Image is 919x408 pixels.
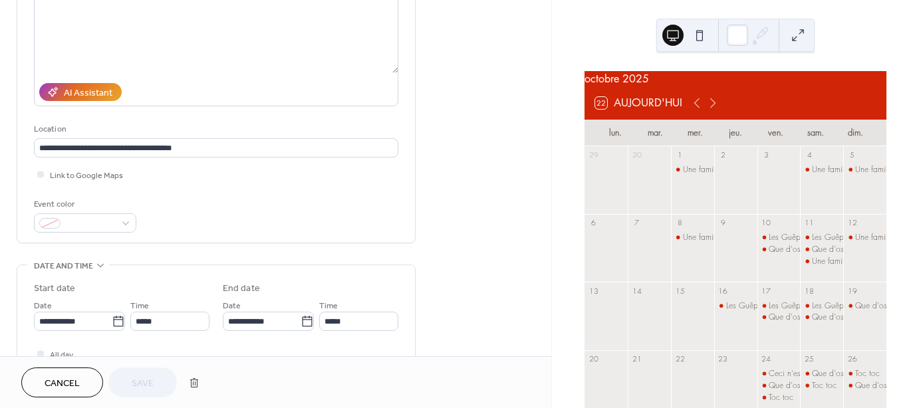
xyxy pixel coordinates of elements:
[761,354,771,364] div: 24
[726,300,765,312] div: Les Guêpes
[675,286,685,296] div: 15
[757,300,801,312] div: Les Guêpes
[34,197,134,211] div: Event color
[635,120,675,146] div: mar.
[769,300,808,312] div: Les Guêpes
[843,300,886,312] div: Que d'os Que d'os
[843,232,886,243] div: Une famille décomposée
[34,122,396,136] div: Location
[769,312,835,323] div: Que d'os Que d'os
[589,286,598,296] div: 13
[50,169,123,183] span: Link to Google Maps
[812,244,878,255] div: Que d'os Que d'os
[804,150,814,160] div: 4
[769,380,835,391] div: Que d'os Que d'os
[843,380,886,391] div: Que d'os Que d'os
[34,282,75,296] div: Start date
[757,232,801,243] div: Les Guêpes
[632,218,642,228] div: 7
[39,83,122,101] button: AI Assistant
[319,299,338,313] span: Time
[21,367,103,397] button: Cancel
[757,380,801,391] div: Que d'os Que d'os
[761,218,771,228] div: 10
[589,150,598,160] div: 29
[591,94,687,112] button: 22Aujourd'hui
[812,256,896,267] div: Une famille décomposée
[800,300,843,312] div: Les Guêpes
[757,368,801,379] div: Ceci n'est pas un hold-up !
[589,218,598,228] div: 6
[675,218,685,228] div: 8
[800,380,843,391] div: Toc toc
[769,232,808,243] div: Les Guêpes
[718,218,728,228] div: 9
[671,164,714,175] div: Une famille décomposée
[757,312,801,323] div: Que d'os Que d'os
[632,286,642,296] div: 14
[718,286,728,296] div: 16
[843,368,886,379] div: Toc toc
[804,218,814,228] div: 11
[847,150,857,160] div: 5
[800,312,843,323] div: Que d'os Que d'os
[804,354,814,364] div: 25
[812,232,851,243] div: Les Guêpes
[632,150,642,160] div: 30
[800,232,843,243] div: Les Guêpes
[595,120,635,146] div: lun.
[800,256,843,267] div: Une famille décomposée
[812,312,878,323] div: Que d'os Que d'os
[683,232,767,243] div: Une famille décomposée
[769,392,793,403] div: Toc toc
[675,354,685,364] div: 22
[795,120,835,146] div: sam.
[757,244,801,255] div: Que d'os Que d'os
[34,299,52,313] span: Date
[632,354,642,364] div: 21
[812,380,837,391] div: Toc toc
[223,299,241,313] span: Date
[769,368,861,379] div: Ceci n'est pas un hold-up !
[683,164,767,175] div: Une famille décomposée
[671,232,714,243] div: Une famille décomposée
[804,286,814,296] div: 18
[847,286,857,296] div: 19
[716,120,755,146] div: jeu.
[757,392,801,403] div: Toc toc
[836,120,876,146] div: dim.
[718,150,728,160] div: 2
[847,354,857,364] div: 26
[761,286,771,296] div: 17
[718,354,728,364] div: 23
[585,71,886,87] div: octobre 2025
[45,377,80,391] span: Cancel
[812,300,851,312] div: Les Guêpes
[847,218,857,228] div: 12
[589,354,598,364] div: 20
[812,164,896,175] div: Une famille décomposée
[676,120,716,146] div: mer.
[50,348,73,362] span: All day
[64,86,112,100] div: AI Assistant
[812,368,878,379] div: Que d'os Que d'os
[714,300,757,312] div: Les Guêpes
[223,282,260,296] div: End date
[675,150,685,160] div: 1
[800,368,843,379] div: Que d'os Que d'os
[34,259,93,273] span: Date and time
[761,150,771,160] div: 3
[855,368,880,379] div: Toc toc
[800,244,843,255] div: Que d'os Que d'os
[843,164,886,175] div: Une famille décomposée
[769,244,835,255] div: Que d'os Que d'os
[755,120,795,146] div: ven.
[800,164,843,175] div: Une famille décomposée
[130,299,149,313] span: Time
